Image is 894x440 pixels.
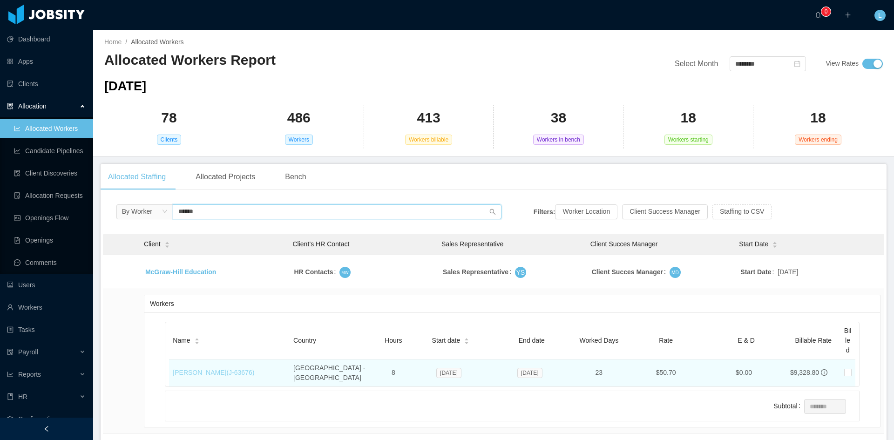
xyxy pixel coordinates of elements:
[14,119,86,138] a: icon: line-chartAllocated Workers
[778,267,798,277] span: [DATE]
[671,268,679,276] span: MD
[18,102,47,110] span: Allocation
[805,399,846,413] input: Subtotal
[815,12,821,18] i: icon: bell
[795,135,841,145] span: Workers ending
[161,108,176,128] h2: 78
[405,135,452,145] span: Workers billable
[436,368,461,378] span: [DATE]
[795,337,832,344] span: Billable Rate
[626,359,706,386] td: $50.70
[104,51,494,70] h2: Allocated Workers Report
[675,60,718,68] span: Select Month
[164,240,170,247] div: Sort
[14,164,86,183] a: icon: file-searchClient Discoveries
[14,253,86,272] a: icon: messageComments
[194,337,199,340] i: icon: caret-up
[188,164,263,190] div: Allocated Projects
[7,393,14,400] i: icon: book
[173,336,190,345] span: Name
[821,369,827,376] span: info-circle
[293,337,316,344] span: Country
[18,348,38,356] span: Payroll
[417,108,440,128] h2: 413
[7,320,86,339] a: icon: profileTasks
[164,241,169,244] i: icon: caret-up
[285,135,313,145] span: Workers
[293,240,350,248] span: Client’s HR Contact
[14,186,86,205] a: icon: file-doneAllocation Requests
[738,337,755,344] span: E & D
[739,239,768,249] span: Start Date
[162,209,168,215] i: icon: down
[101,164,173,190] div: Allocated Staffing
[464,340,469,343] i: icon: caret-down
[772,240,778,247] div: Sort
[681,108,696,128] h2: 18
[18,415,57,423] span: Configuration
[443,268,508,276] strong: Sales Representative
[551,108,566,128] h2: 38
[464,337,469,343] div: Sort
[294,268,333,276] strong: HR Contacts
[7,103,14,109] i: icon: solution
[736,369,752,376] span: $0.00
[278,164,313,190] div: Bench
[432,336,461,345] span: Start date
[7,349,14,355] i: icon: file-protect
[590,240,658,248] span: Client Succes Manager
[144,239,161,249] span: Client
[287,108,311,128] h2: 486
[7,276,86,294] a: icon: robotUsers
[18,393,27,400] span: HR
[534,208,555,215] strong: Filters:
[385,337,402,344] span: Hours
[122,204,152,218] div: By Worker
[489,209,496,215] i: icon: search
[290,359,377,386] td: [GEOGRAPHIC_DATA] - [GEOGRAPHIC_DATA]
[173,369,254,376] a: [PERSON_NAME](J-63676)
[131,38,183,46] span: Allocated Workers
[790,368,819,378] div: $9,328.80
[7,30,86,48] a: icon: pie-chartDashboard
[14,142,86,160] a: icon: line-chartCandidate Pipelines
[150,295,874,312] div: Workers
[826,60,859,67] span: View Rates
[7,52,86,71] a: icon: appstoreApps
[572,359,626,386] td: 23
[7,298,86,317] a: icon: userWorkers
[14,209,86,227] a: icon: idcardOpenings Flow
[157,135,182,145] span: Clients
[519,337,545,344] span: End date
[622,204,708,219] button: Client Success Manager
[145,268,216,276] a: McGraw-Hill Education
[125,38,127,46] span: /
[844,327,852,354] span: Billed
[821,7,831,16] sup: 0
[533,135,584,145] span: Workers in bench
[740,268,771,276] strong: Start Date
[712,204,772,219] button: Staffing to CSV
[772,244,778,247] i: icon: caret-down
[18,371,41,378] span: Reports
[845,12,851,18] i: icon: plus
[164,244,169,247] i: icon: caret-down
[773,402,804,410] label: Subtotal
[772,241,778,244] i: icon: caret-up
[878,10,882,21] span: L
[592,268,663,276] strong: Client Succes Manager
[579,337,618,344] span: Worked Days
[194,340,199,343] i: icon: caret-down
[810,108,826,128] h2: 18
[464,337,469,340] i: icon: caret-up
[7,74,86,93] a: icon: auditClients
[377,359,410,386] td: 8
[104,79,146,93] span: [DATE]
[104,38,122,46] a: Home
[794,61,800,67] i: icon: calendar
[664,135,712,145] span: Workers starting
[517,368,542,378] span: [DATE]
[14,231,86,250] a: icon: file-textOpenings
[659,337,673,344] span: Rate
[441,240,503,248] span: Sales Representative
